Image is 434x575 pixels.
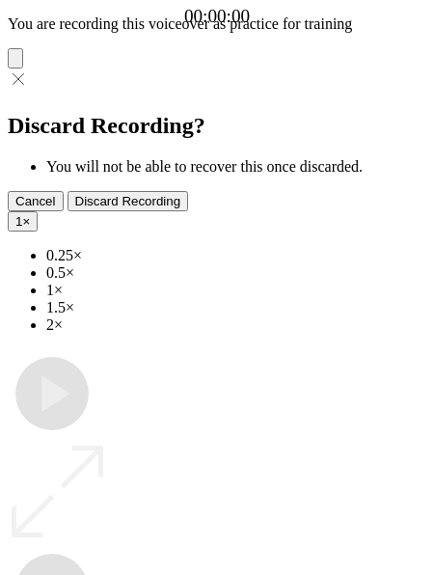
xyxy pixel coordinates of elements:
li: 2× [46,316,426,334]
button: Discard Recording [68,191,189,211]
button: 1× [8,211,38,232]
li: 0.5× [46,264,426,282]
button: Cancel [8,191,64,211]
a: 00:00:00 [184,6,250,27]
p: You are recording this voiceover as practice for training [8,15,426,33]
li: You will not be able to recover this once discarded. [46,158,426,176]
span: 1 [15,214,22,229]
h2: Discard Recording? [8,113,426,139]
li: 0.25× [46,247,426,264]
li: 1.5× [46,299,426,316]
li: 1× [46,282,426,299]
